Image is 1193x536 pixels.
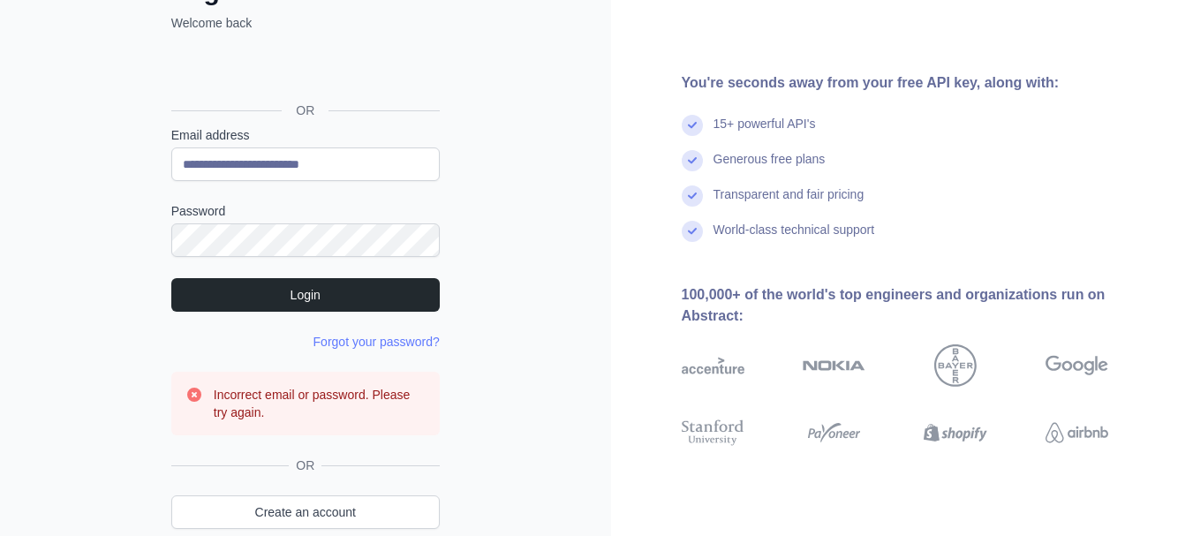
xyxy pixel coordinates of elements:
[714,185,865,221] div: Transparent and fair pricing
[171,14,440,32] p: Welcome back
[682,344,744,387] img: accenture
[682,221,703,242] img: check mark
[171,126,440,144] label: Email address
[214,386,426,421] h3: Incorrect email or password. Please try again.
[682,185,703,207] img: check mark
[682,150,703,171] img: check mark
[1046,417,1108,449] img: airbnb
[682,72,1166,94] div: You're seconds away from your free API key, along with:
[803,417,865,449] img: payoneer
[803,344,865,387] img: nokia
[162,51,445,90] iframe: Sign in with Google Button
[282,102,328,119] span: OR
[682,284,1166,327] div: 100,000+ of the world's top engineers and organizations run on Abstract:
[682,417,744,449] img: stanford university
[714,221,875,256] div: World-class technical support
[934,344,977,387] img: bayer
[171,278,440,312] button: Login
[289,457,321,474] span: OR
[1046,344,1108,387] img: google
[682,115,703,136] img: check mark
[714,115,816,150] div: 15+ powerful API's
[924,417,986,449] img: shopify
[171,202,440,220] label: Password
[714,150,826,185] div: Generous free plans
[313,335,440,349] a: Forgot your password?
[171,495,440,529] a: Create an account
